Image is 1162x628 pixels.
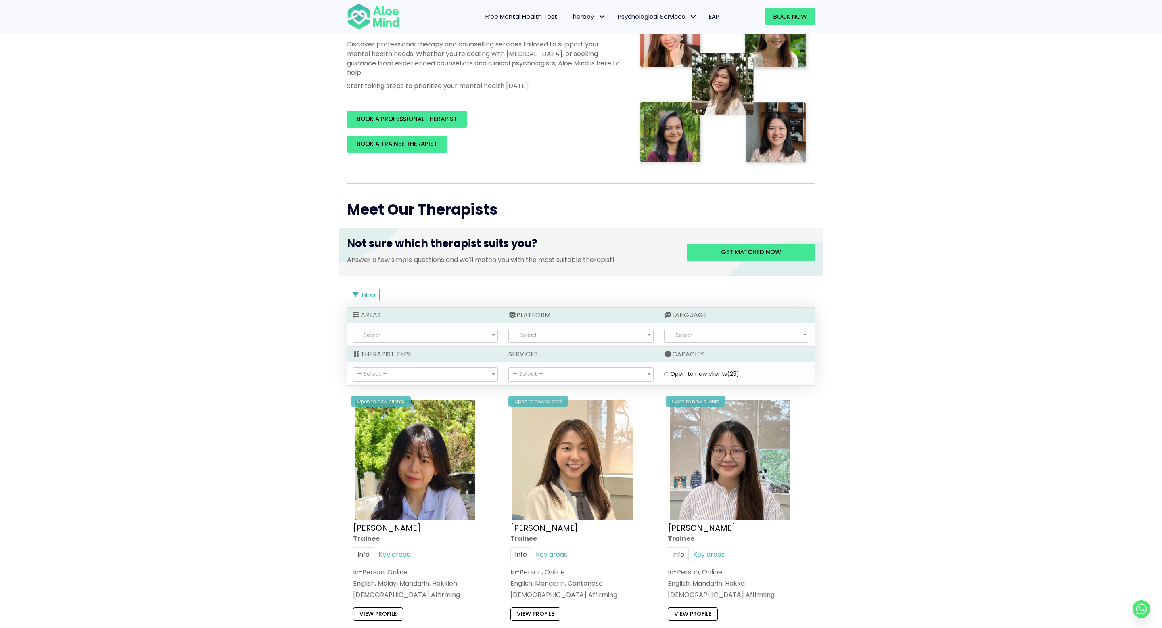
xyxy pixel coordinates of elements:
a: Free Mental Health Test [479,8,563,25]
a: Get matched now [687,244,815,261]
p: Discover professional therapy and counselling services tailored to support your mental health nee... [347,40,621,77]
img: IMG_1660 – Tracy Kwah [512,400,633,520]
a: Info [668,547,689,561]
a: Psychological ServicesPsychological Services: submenu [612,8,703,25]
span: — Select — [357,370,388,378]
a: Info [353,547,374,561]
div: Areas [347,308,503,323]
span: BOOK A TRAINEE THERAPIST [357,140,437,148]
div: Trainee [668,534,809,543]
a: TherapyTherapy: submenu [563,8,612,25]
div: Open to new clients [508,396,568,407]
span: Psychological Services [618,12,697,21]
label: Open to new clients [670,370,739,378]
a: View profile [510,607,560,620]
div: Services [503,347,658,362]
div: In-Person, Online [668,567,809,577]
div: Trainee [353,534,494,543]
h3: Not sure which therapist suits you? [347,236,675,255]
a: BOOK A TRAINEE THERAPIST [347,136,447,153]
span: EAP [709,12,719,21]
div: Open to new clients [351,396,411,407]
div: Language [659,308,815,323]
a: View profile [353,607,403,620]
p: Start taking steps to prioritize your mental health [DATE]! [347,81,621,90]
nav: Menu [410,8,725,25]
div: Capacity [659,347,815,362]
a: [PERSON_NAME] [353,522,421,534]
span: — Select — [357,331,388,339]
a: Book Now [765,8,815,25]
p: English, Mandarin, Hakka [668,579,809,588]
a: Key areas [689,547,729,561]
span: BOOK A PROFESSIONAL THERAPIST [357,115,457,123]
a: [PERSON_NAME] [668,522,736,534]
a: Key areas [374,547,414,561]
div: Open to new clients [666,396,725,407]
span: Therapy [569,12,606,21]
a: EAP [703,8,725,25]
img: Therapist collage [637,3,810,167]
a: BOOK A PROFESSIONAL THERAPIST [347,111,467,128]
a: [PERSON_NAME] [510,522,578,534]
div: In-Person, Online [510,567,652,577]
a: Info [510,547,531,561]
a: View profile [668,607,718,620]
button: Filter Listings [349,289,380,301]
img: IMG_3049 – Joanne Lee [670,400,790,520]
div: Platform [503,308,658,323]
a: Key areas [531,547,572,561]
div: [DEMOGRAPHIC_DATA] Affirming [353,590,494,599]
span: Meet Our Therapists [347,199,498,220]
span: (25) [727,370,739,378]
div: [DEMOGRAPHIC_DATA] Affirming [510,590,652,599]
p: English, Malay, Mandarin, Hokkien [353,579,494,588]
span: Get matched now [721,248,781,256]
span: — Select — [513,370,543,378]
span: Book Now [773,12,807,21]
img: Aloe Mind Profile Pic – Christie Yong Kar Xin [355,400,475,520]
a: Whatsapp [1133,600,1150,618]
div: Trainee [510,534,652,543]
span: Filter [362,291,376,299]
span: Therapy: submenu [596,11,608,23]
div: In-Person, Online [353,567,494,577]
div: [DEMOGRAPHIC_DATA] Affirming [668,590,809,599]
p: Answer a few simple questions and we'll match you with the most suitable therapist! [347,255,675,264]
div: Therapist Type [347,347,503,362]
span: Free Mental Health Test [485,12,557,21]
span: — Select — [669,331,700,339]
p: English, Mandarin, Cantonese [510,579,652,588]
span: Psychological Services: submenu [687,11,699,23]
span: — Select — [513,331,543,339]
img: Aloe mind Logo [347,3,399,30]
